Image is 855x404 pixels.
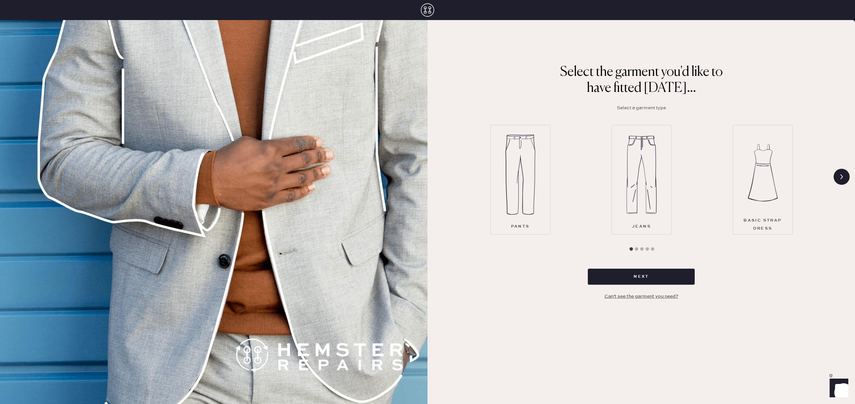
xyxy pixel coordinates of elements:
p: Select a garment type [617,104,666,112]
button: 3 [639,246,645,253]
button: Next [588,269,695,285]
div: Basic Strap Dress [738,217,787,233]
button: 4 [644,246,651,253]
img: Garment type [748,133,778,213]
img: Garment type [505,135,535,215]
button: Can't see the garment you need? [601,290,682,303]
div: Pants [511,223,530,231]
button: 5 [649,246,656,253]
button: 2 [633,246,640,253]
img: Garment type [627,135,657,215]
p: Select the garment you'd like to have fitted [DATE]... [558,64,725,96]
div: Jeans [632,223,651,231]
iframe: Front Chat [823,374,852,403]
button: 1 [628,246,635,253]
